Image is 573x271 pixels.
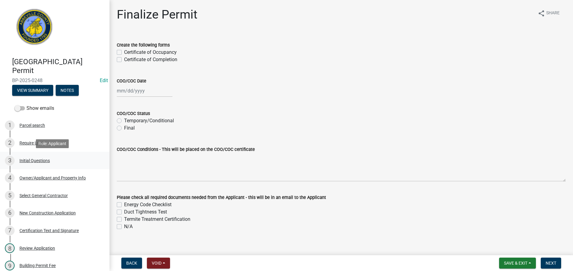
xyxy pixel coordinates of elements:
[5,261,15,270] div: 9
[100,78,108,83] a: Edit
[19,193,68,198] div: Select General Contractor
[12,57,105,75] h4: [GEOGRAPHIC_DATA] Permit
[19,263,56,268] div: Building Permit Fee
[546,261,556,266] span: Next
[546,10,560,17] span: Share
[121,258,142,269] button: Back
[5,120,15,130] div: 1
[117,196,326,200] label: Please check all required documents needed from the Applicant - this will be in an email to the A...
[541,258,561,269] button: Next
[12,6,57,51] img: Abbeville County, South Carolina
[124,216,190,223] label: Termite Treatment Certification
[19,123,45,127] div: Parcel search
[504,261,527,266] span: Save & Exit
[499,258,536,269] button: Save & Exit
[5,156,15,165] div: 3
[147,258,170,269] button: Void
[117,43,170,47] label: Create the following forms
[56,88,79,93] wm-modal-confirm: Notes
[124,124,135,132] label: Final
[117,7,197,22] h1: Finalize Permit
[56,85,79,96] button: Notes
[124,56,177,63] label: Certificate of Completion
[152,261,161,266] span: Void
[538,10,545,17] i: share
[19,158,50,163] div: Initial Questions
[12,85,53,96] button: View Summary
[124,49,177,56] label: Certificate of Occupancy
[100,78,108,83] wm-modal-confirm: Edit Application Number
[5,226,15,235] div: 7
[36,139,69,148] div: Role: Applicant
[117,85,172,97] input: mm/dd/yyyy
[12,88,53,93] wm-modal-confirm: Summary
[124,208,167,216] label: Duct Tightness Test
[5,191,15,200] div: 5
[117,148,255,152] label: COO/COC Conditions - This will be placed on the COO/COC certificate
[19,141,43,145] div: Require User
[19,246,55,250] div: Review Application
[5,208,15,218] div: 6
[19,211,76,215] div: New Construction Application
[12,78,97,83] span: BP-2025-0248
[15,105,54,112] label: Show emails
[5,138,15,148] div: 2
[124,223,133,230] label: N/A
[117,79,146,83] label: COO/COC Date
[5,173,15,183] div: 4
[19,228,79,233] div: Certification Text and Signature
[533,7,564,19] button: shareShare
[117,112,150,116] label: COO/COC Status
[5,243,15,253] div: 8
[124,117,174,124] label: Temporary/Conditional
[126,261,137,266] span: Back
[124,201,172,208] label: Energy Code Checklist
[19,176,86,180] div: Owner/Applicant and Property Info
